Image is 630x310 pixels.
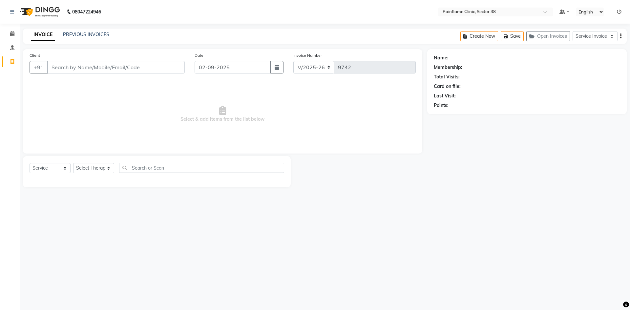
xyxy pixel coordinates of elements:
label: Client [30,52,40,58]
div: Membership: [434,64,462,71]
button: Create New [460,31,498,41]
a: PREVIOUS INVOICES [63,31,109,37]
div: Points: [434,102,449,109]
div: Total Visits: [434,73,460,80]
input: Search by Name/Mobile/Email/Code [47,61,185,73]
input: Search or Scan [119,163,284,173]
div: Name: [434,54,449,61]
button: +91 [30,61,48,73]
a: INVOICE [31,29,55,41]
span: Select & add items from the list below [30,81,416,147]
label: Invoice Number [293,52,322,58]
button: Open Invoices [526,31,570,41]
b: 08047224946 [72,3,101,21]
label: Date [195,52,203,58]
img: logo [17,3,62,21]
button: Save [501,31,524,41]
div: Card on file: [434,83,461,90]
div: Last Visit: [434,93,456,99]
